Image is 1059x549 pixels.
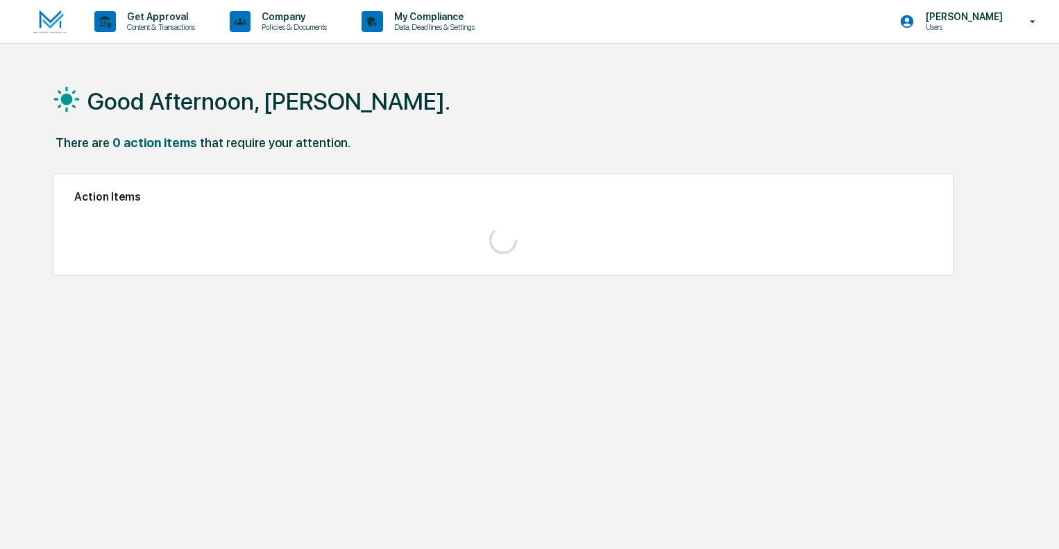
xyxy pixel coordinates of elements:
[74,190,932,203] h2: Action Items
[116,11,202,22] p: Get Approval
[56,135,110,150] div: There are
[383,22,482,32] p: Data, Deadlines & Settings
[33,10,67,34] img: logo
[915,22,1010,32] p: Users
[383,11,482,22] p: My Compliance
[112,135,197,150] div: 0 action items
[251,11,334,22] p: Company
[116,22,202,32] p: Content & Transactions
[200,135,350,150] div: that require your attention.
[915,11,1010,22] p: [PERSON_NAME]
[87,87,450,115] h1: Good Afternoon, [PERSON_NAME].
[251,22,334,32] p: Policies & Documents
